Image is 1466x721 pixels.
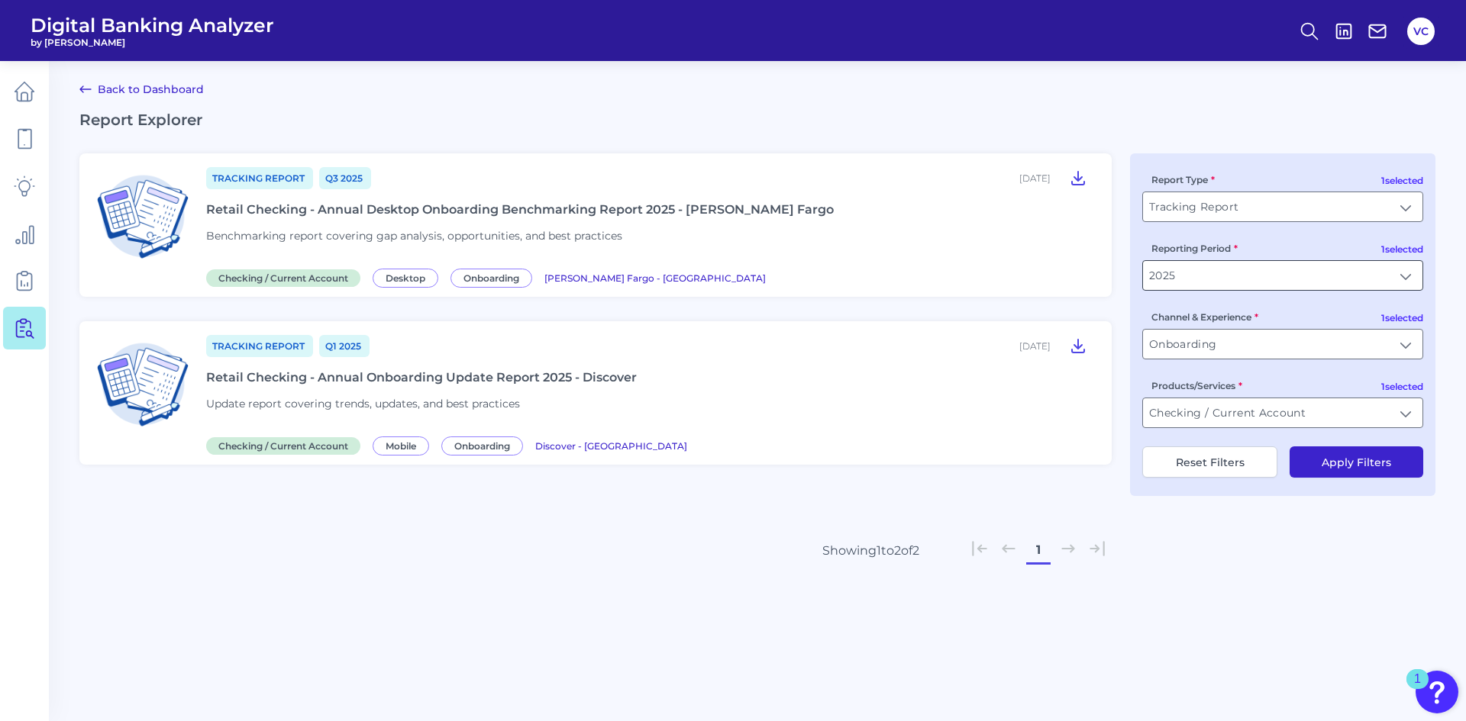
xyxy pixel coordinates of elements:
label: Report Type [1151,174,1215,185]
a: Checking / Current Account [206,438,366,452]
button: Retail Checking - Annual Onboarding Update Report 2025 - Discover [1063,333,1093,358]
button: Retail Checking - Annual Desktop Onboarding Benchmarking Report 2025 - Wells Fargo [1063,166,1093,190]
span: Onboarding [450,269,532,288]
span: [PERSON_NAME] Fargo - [GEOGRAPHIC_DATA] [544,272,766,284]
a: Q3 2025 [319,167,371,189]
span: Benchmarking report covering gap analysis, opportunities, and best practices [206,229,622,243]
a: Onboarding [450,270,538,285]
a: Checking / Current Account [206,270,366,285]
button: VC [1407,18,1435,45]
span: Mobile [373,436,429,455]
h2: Report Explorer [79,111,1435,129]
img: Checking / Current Account [92,166,194,268]
div: Retail Checking - Annual Desktop Onboarding Benchmarking Report 2025 - [PERSON_NAME] Fargo [206,202,834,217]
img: Checking / Current Account [92,333,194,436]
a: [PERSON_NAME] Fargo - [GEOGRAPHIC_DATA] [544,270,766,285]
span: Update report covering trends, updates, and best practices [206,397,520,410]
label: Reporting Period [1151,243,1238,254]
span: Digital Banking Analyzer [31,14,274,37]
span: Checking / Current Account [206,269,360,287]
div: Showing 1 to 2 of 2 [822,543,919,558]
a: Tracking Report [206,167,313,189]
div: [DATE] [1019,172,1051,184]
div: 1 [1414,679,1421,699]
div: [DATE] [1019,340,1051,352]
a: Onboarding [441,438,529,452]
span: Discover - [GEOGRAPHIC_DATA] [535,440,687,452]
button: Open Resource Center, 1 new notification [1416,671,1458,713]
label: Channel & Experience [1151,311,1258,323]
span: Onboarding [441,436,523,455]
a: Tracking Report [206,335,313,357]
a: Q1 2025 [319,335,370,357]
span: Desktop [373,269,438,288]
button: Apply Filters [1290,446,1423,478]
label: Products/Services [1151,380,1242,391]
span: Checking / Current Account [206,437,360,455]
div: Retail Checking - Annual Onboarding Update Report 2025 - Discover [206,370,637,385]
button: 1 [1026,538,1051,562]
a: Desktop [373,270,444,285]
a: Back to Dashboard [79,80,204,98]
button: Reset Filters [1142,446,1277,478]
a: Discover - [GEOGRAPHIC_DATA] [535,438,687,452]
span: by [PERSON_NAME] [31,37,274,48]
a: Mobile [373,438,435,452]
